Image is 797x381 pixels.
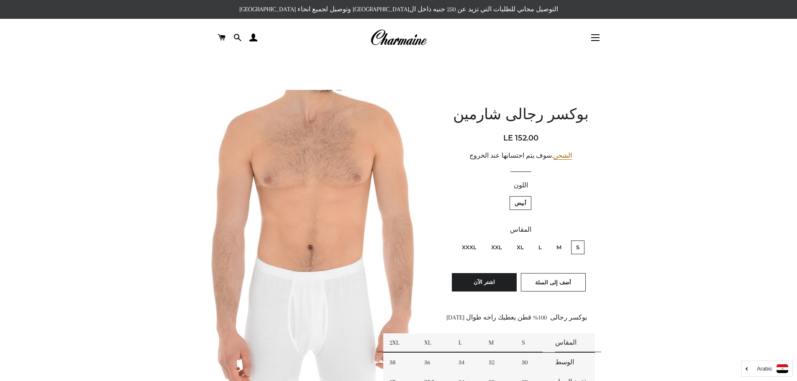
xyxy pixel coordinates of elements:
label: XL [512,240,529,254]
td: المقاس [549,333,595,353]
td: 38 [383,353,418,373]
td: 32 [482,353,515,373]
span: LE 152.00 [503,133,538,143]
img: Charmaine Egypt [370,28,427,47]
td: M [482,333,515,353]
div: .سوف يتم احتسابها عند الخروج [446,151,595,161]
a: Arabic [746,364,788,373]
td: الوسط [549,353,595,373]
button: أضف إلى السلة [521,273,586,292]
label: اللون [446,180,595,191]
h1: بوكسر رجالى شارمين [446,105,595,126]
label: المقاس [446,225,595,235]
label: L [533,240,547,254]
span: أضف إلى السلة [535,279,571,286]
td: 34 [452,353,482,373]
label: S [571,240,584,254]
td: L [452,333,482,353]
i: Arabic [757,366,772,371]
td: 30 [515,353,549,373]
p: بوكسر رجالى 100% قطن يعطيك راحه طوال [DATE] [446,312,595,323]
td: 2XL [383,333,418,353]
label: XXXL [457,240,482,254]
button: اشتر الآن [452,273,517,292]
label: أبيض [510,196,531,210]
td: S [515,333,549,353]
a: الشحن [553,152,572,160]
label: XXL [486,240,507,254]
label: M [551,240,566,254]
td: 36 [418,353,453,373]
td: XL [418,333,453,353]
